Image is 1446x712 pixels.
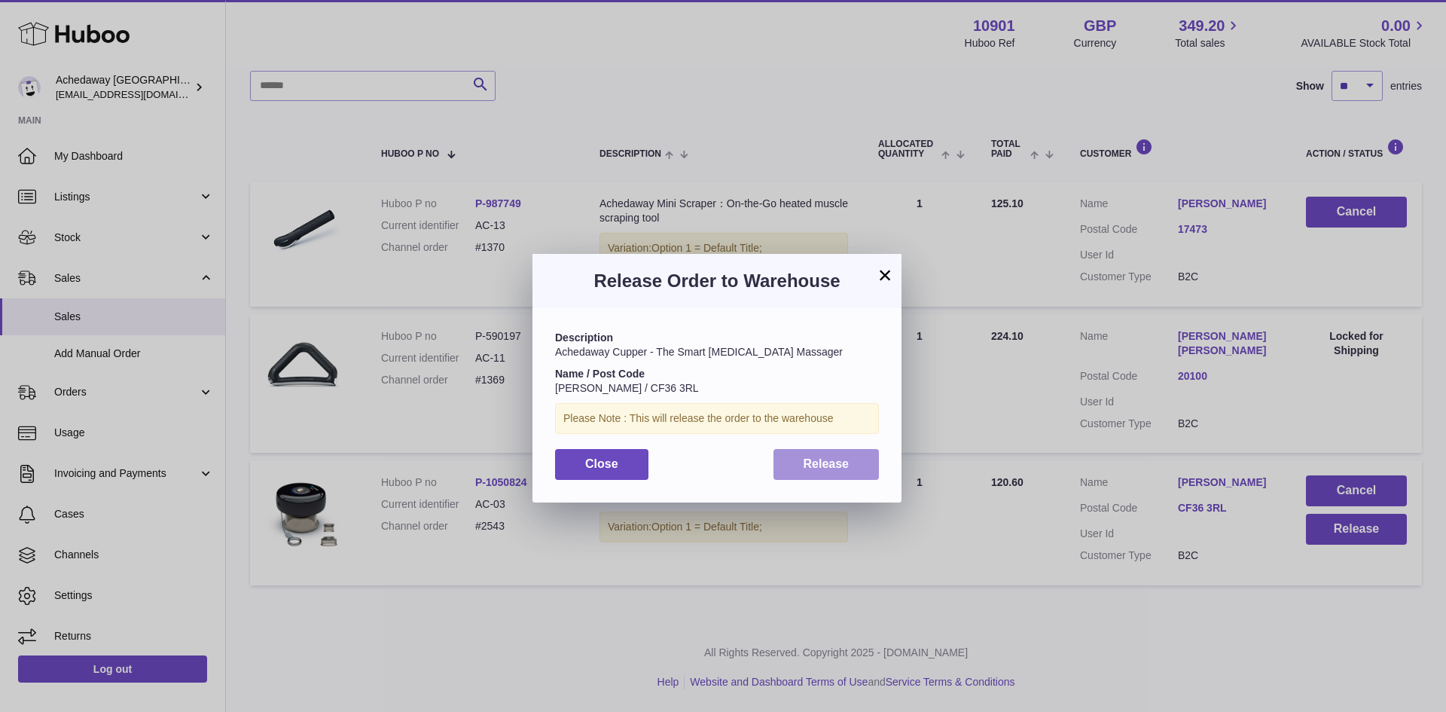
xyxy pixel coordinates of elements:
[555,449,648,480] button: Close
[585,457,618,470] span: Close
[773,449,880,480] button: Release
[555,346,843,358] span: Achedaway Cupper - The Smart [MEDICAL_DATA] Massager
[555,368,645,380] strong: Name / Post Code
[555,382,699,394] span: [PERSON_NAME] / CF36 3RL
[555,403,879,434] div: Please Note : This will release the order to the warehouse
[804,457,850,470] span: Release
[555,332,613,344] strong: Description
[555,269,879,293] h3: Release Order to Warehouse
[876,266,894,284] button: ×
